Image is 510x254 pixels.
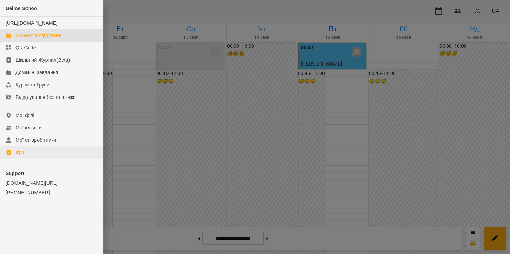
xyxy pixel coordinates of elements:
a: [DOMAIN_NAME][URL] [6,180,97,186]
div: Домашні завдання [15,69,58,76]
div: Журнал відвідувань [15,32,61,39]
div: Шкільний Журнал(Beta) [15,57,70,63]
div: Відвідування без платіжки [15,94,76,101]
span: Gelios School [6,5,39,11]
div: QR Code [15,44,36,51]
div: Мої клієнти [15,124,42,131]
div: Мої філії [15,112,36,119]
a: [URL][DOMAIN_NAME] [6,20,57,26]
div: Ігри [15,149,24,156]
a: [PHONE_NUMBER] [6,189,97,196]
div: Курси та Групи [15,81,50,88]
div: Мої співробітники [15,137,56,143]
p: Support [6,170,97,177]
